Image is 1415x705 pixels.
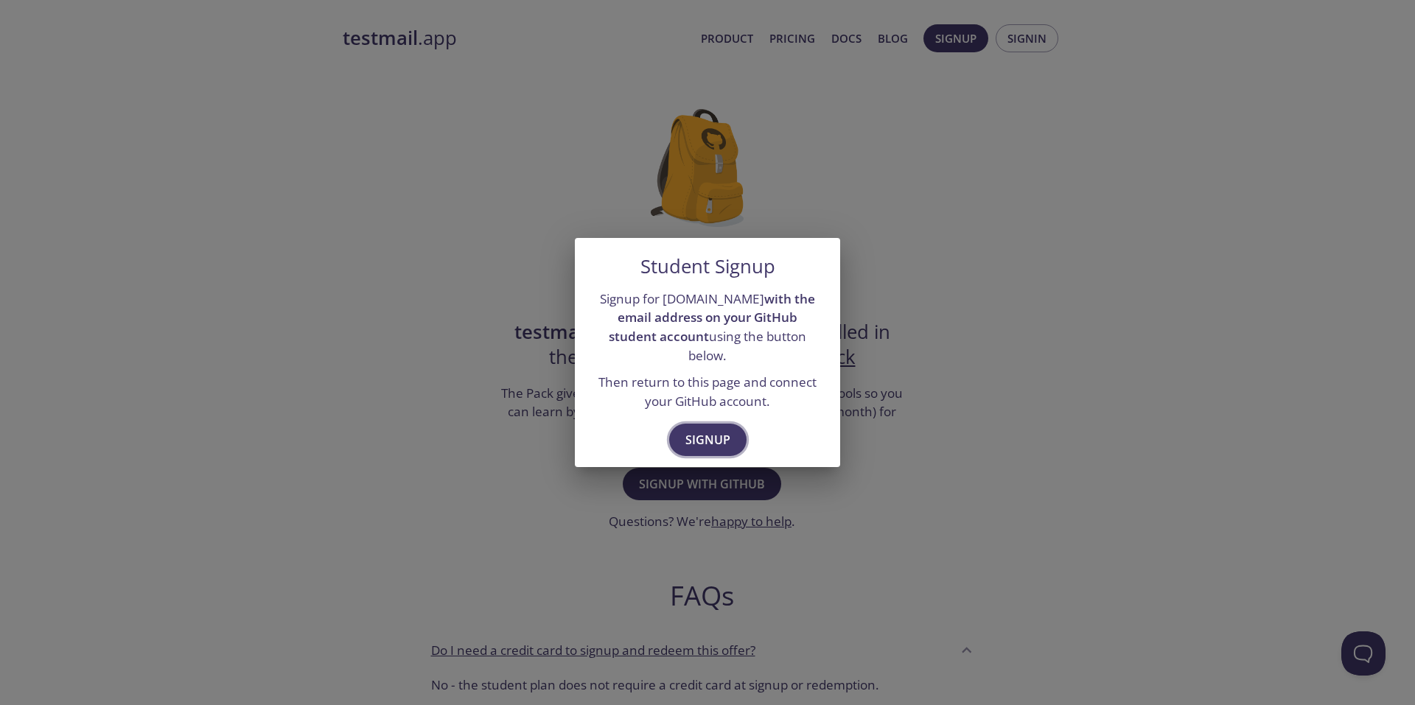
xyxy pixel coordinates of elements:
[593,373,822,410] p: Then return to this page and connect your GitHub account.
[609,290,815,345] strong: with the email address on your GitHub student account
[685,429,730,450] span: Signup
[669,424,747,456] button: Signup
[593,290,822,365] p: Signup for [DOMAIN_NAME] using the button below.
[640,256,775,278] h5: Student Signup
